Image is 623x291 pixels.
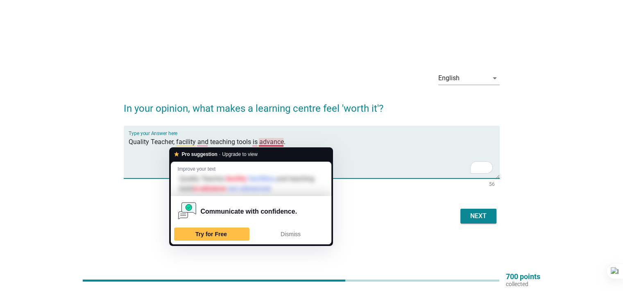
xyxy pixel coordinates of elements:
[438,74,460,82] div: English
[124,93,500,116] h2: In your opinion, what makes a learning centre feel 'worth it'?
[467,211,490,221] div: Next
[490,73,500,83] i: arrow_drop_down
[460,209,496,223] button: Next
[129,135,500,178] textarea: To enrich screen reader interactions, please activate Accessibility in Grammarly extension settings
[506,280,540,288] p: collected
[489,182,495,187] div: 56
[506,273,540,280] p: 700 points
